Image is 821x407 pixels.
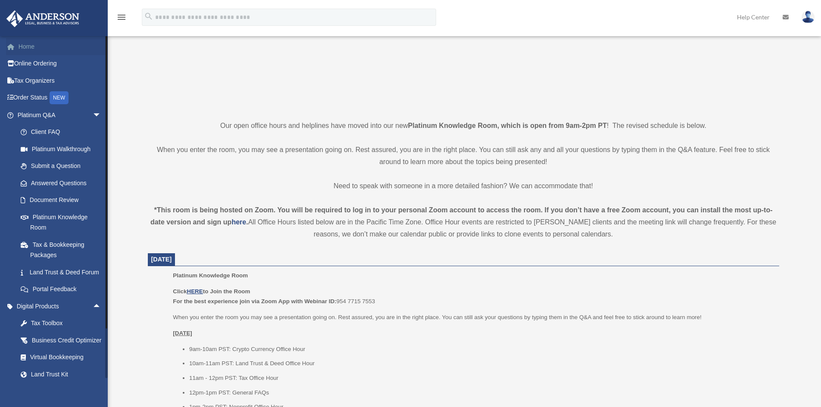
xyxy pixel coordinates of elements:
[173,330,192,336] u: [DATE]
[173,312,773,323] p: When you enter the room you may see a presentation going on. Rest assured, you are in the right p...
[187,288,203,295] a: HERE
[144,12,153,21] i: search
[6,106,114,124] a: Platinum Q&Aarrow_drop_down
[12,174,114,192] a: Answered Questions
[30,335,103,346] div: Business Credit Optimizer
[408,122,607,129] strong: Platinum Knowledge Room, which is open from 9am-2pm PT
[12,349,114,366] a: Virtual Bookkeeping
[4,10,82,27] img: Anderson Advisors Platinum Portal
[12,208,110,236] a: Platinum Knowledge Room
[189,388,773,398] li: 12pm-1pm PST: General FAQs
[173,298,336,304] b: For the best experience join via Zoom App with Webinar ID:
[116,12,127,22] i: menu
[189,373,773,383] li: 11am - 12pm PST: Tax Office Hour
[30,369,103,380] div: Land Trust Kit
[148,180,779,192] p: Need to speak with someone in a more detailed fashion? We can accommodate that!
[6,298,114,315] a: Digital Productsarrow_drop_up
[6,72,114,89] a: Tax Organizers
[173,272,248,279] span: Platinum Knowledge Room
[6,38,114,55] a: Home
[151,256,172,263] span: [DATE]
[116,15,127,22] a: menu
[12,315,114,332] a: Tax Toolbox
[12,366,114,383] a: Land Trust Kit
[802,11,815,23] img: User Pic
[189,358,773,369] li: 10am-11am PST: Land Trust & Deed Office Hour
[189,344,773,354] li: 9am-10am PST: Crypto Currency Office Hour
[93,106,110,124] span: arrow_drop_down
[12,124,114,141] a: Client FAQ
[148,204,779,240] div: All Office Hours listed below are in the Pacific Time Zone. Office Hour events are restricted to ...
[50,91,69,104] div: NEW
[12,281,114,298] a: Portal Feedback
[12,192,114,209] a: Document Review
[12,236,114,264] a: Tax & Bookkeeping Packages
[30,352,103,363] div: Virtual Bookkeeping
[12,264,114,281] a: Land Trust & Deed Forum
[93,298,110,315] span: arrow_drop_up
[6,89,114,107] a: Order StatusNEW
[148,120,779,132] p: Our open office hours and helplines have moved into our new ! The revised schedule is below.
[12,332,114,349] a: Business Credit Optimizer
[150,206,773,226] strong: *This room is being hosted on Zoom. You will be required to log in to your personal Zoom account ...
[30,318,103,329] div: Tax Toolbox
[231,218,246,226] a: here
[246,218,248,226] strong: .
[148,144,779,168] p: When you enter the room, you may see a presentation going on. Rest assured, you are in the right ...
[6,55,114,72] a: Online Ordering
[173,288,250,295] b: Click to Join the Room
[173,286,773,307] p: 954 7715 7553
[12,158,114,175] a: Submit a Question
[12,140,114,158] a: Platinum Walkthrough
